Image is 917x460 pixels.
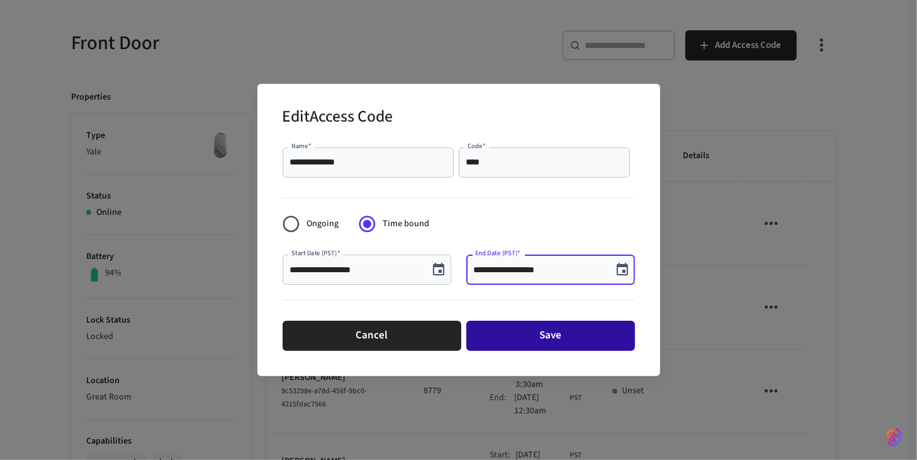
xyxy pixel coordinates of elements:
[307,217,339,231] span: Ongoing
[468,142,486,151] label: Code
[283,321,461,351] button: Cancel
[466,321,635,351] button: Save
[887,427,902,447] img: SeamLogoGradient.69752ec5.svg
[291,142,312,151] label: Name
[383,217,429,231] span: Time bound
[610,257,635,282] button: Choose date, selected date is Oct 8, 2025
[426,257,451,282] button: Choose date, selected date is Oct 2, 2025
[291,249,340,258] label: Start Date (PST)
[283,99,393,137] h2: Edit Access Code
[475,249,520,258] label: End Date (PST)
